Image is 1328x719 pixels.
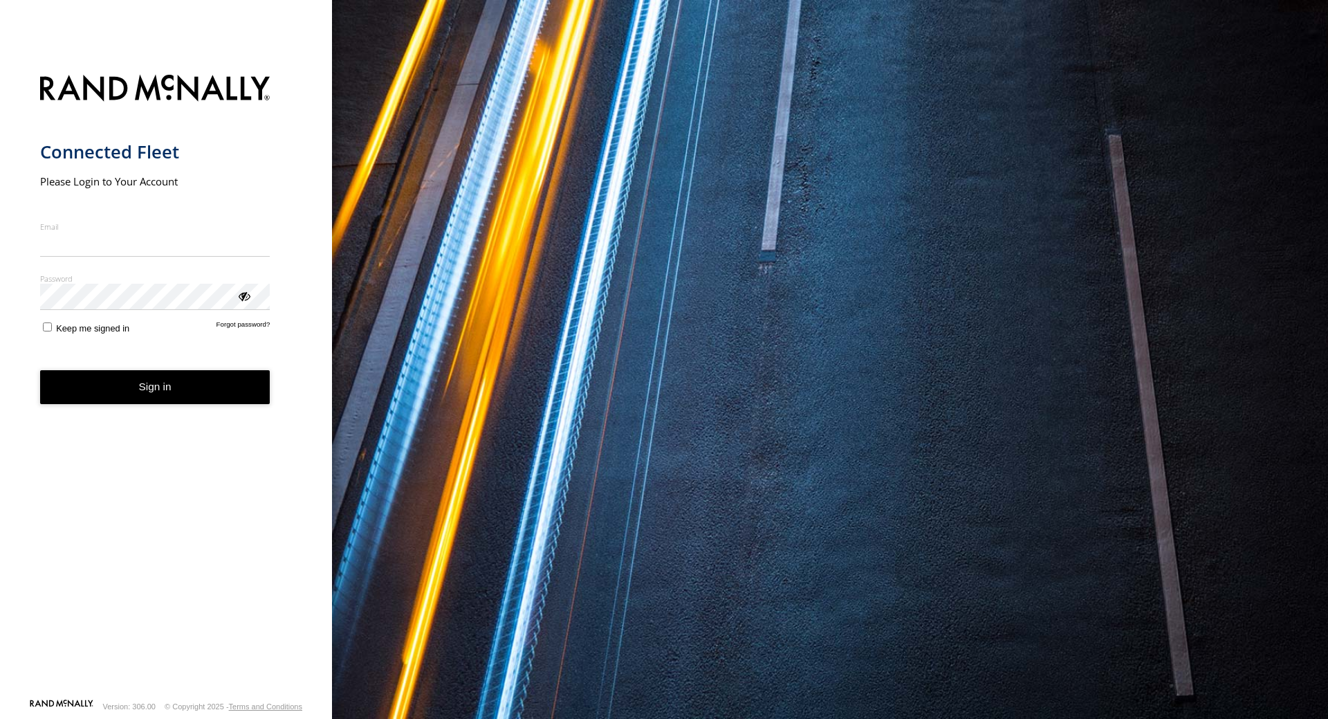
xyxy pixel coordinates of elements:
[40,174,270,188] h2: Please Login to Your Account
[40,370,270,404] button: Sign in
[40,273,270,284] label: Password
[216,320,270,334] a: Forgot password?
[30,700,93,713] a: Visit our Website
[40,221,270,232] label: Email
[40,72,270,107] img: Rand McNally
[43,322,52,331] input: Keep me signed in
[56,323,129,334] span: Keep me signed in
[103,702,156,711] div: Version: 306.00
[40,140,270,163] h1: Connected Fleet
[40,66,293,698] form: main
[229,702,302,711] a: Terms and Conditions
[165,702,302,711] div: © Copyright 2025 -
[237,289,250,302] div: ViewPassword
